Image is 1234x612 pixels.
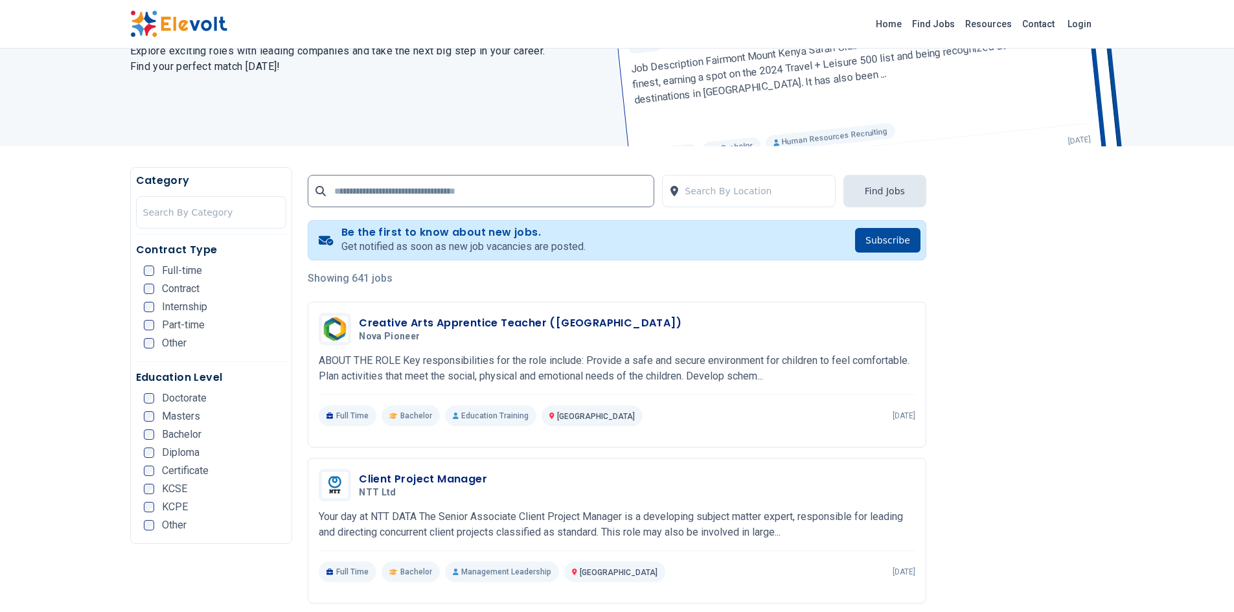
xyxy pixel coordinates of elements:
[144,466,154,476] input: Certificate
[162,393,207,403] span: Doctorate
[162,429,201,440] span: Bachelor
[162,266,202,276] span: Full-time
[308,271,926,286] p: Showing 641 jobs
[162,338,187,348] span: Other
[144,284,154,294] input: Contract
[144,411,154,422] input: Masters
[319,509,915,540] p: Your day at NTT DATA The Senior Associate Client Project Manager is a developing subject matter e...
[144,448,154,458] input: Diploma
[144,338,154,348] input: Other
[341,226,586,239] h4: Be the first to know about new jobs.
[445,561,559,582] p: Management Leadership
[319,469,915,582] a: NTT LtdClient Project ManagerNTT LtdYour day at NTT DATA The Senior Associate Client Project Mana...
[162,502,188,512] span: KCPE
[1017,14,1060,34] a: Contact
[162,448,200,458] span: Diploma
[162,520,187,530] span: Other
[445,405,536,426] p: Education Training
[162,320,205,330] span: Part-time
[871,14,907,34] a: Home
[144,302,154,312] input: Internship
[162,466,209,476] span: Certificate
[942,219,1104,607] iframe: Advertisement
[162,302,207,312] span: Internship
[144,484,154,494] input: KCSE
[319,561,376,582] p: Full Time
[162,484,187,494] span: KCSE
[557,412,635,421] span: [GEOGRAPHIC_DATA]
[359,315,681,331] h3: Creative Arts Apprentice Teacher ([GEOGRAPHIC_DATA])
[144,266,154,276] input: Full-time
[855,228,920,253] button: Subscribe
[580,568,657,577] span: [GEOGRAPHIC_DATA]
[319,405,376,426] p: Full Time
[359,471,487,487] h3: Client Project Manager
[400,567,432,577] span: Bachelor
[960,14,1017,34] a: Resources
[1060,11,1099,37] a: Login
[130,43,602,74] h2: Explore exciting roles with leading companies and take the next big step in your career. Find you...
[136,370,287,385] h5: Education Level
[144,393,154,403] input: Doctorate
[162,284,200,294] span: Contract
[319,353,915,384] p: ABOUT THE ROLE Key responsibilities for the role include: Provide a safe and secure environment f...
[893,567,915,577] p: [DATE]
[319,313,915,426] a: Nova PioneerCreative Arts Apprentice Teacher ([GEOGRAPHIC_DATA])Nova PioneerABOUT THE ROLE Key re...
[400,411,432,421] span: Bachelor
[136,173,287,188] h5: Category
[341,239,586,255] p: Get notified as soon as new job vacancies are posted.
[893,411,915,421] p: [DATE]
[322,316,348,342] img: Nova Pioneer
[907,14,960,34] a: Find Jobs
[162,411,200,422] span: Masters
[136,242,287,258] h5: Contract Type
[144,320,154,330] input: Part-time
[322,472,348,499] img: NTT Ltd
[1169,550,1234,612] iframe: Chat Widget
[359,331,420,343] span: Nova Pioneer
[359,487,396,499] span: NTT Ltd
[843,175,926,207] button: Find Jobs
[144,520,154,530] input: Other
[144,502,154,512] input: KCPE
[144,429,154,440] input: Bachelor
[130,10,227,38] img: Elevolt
